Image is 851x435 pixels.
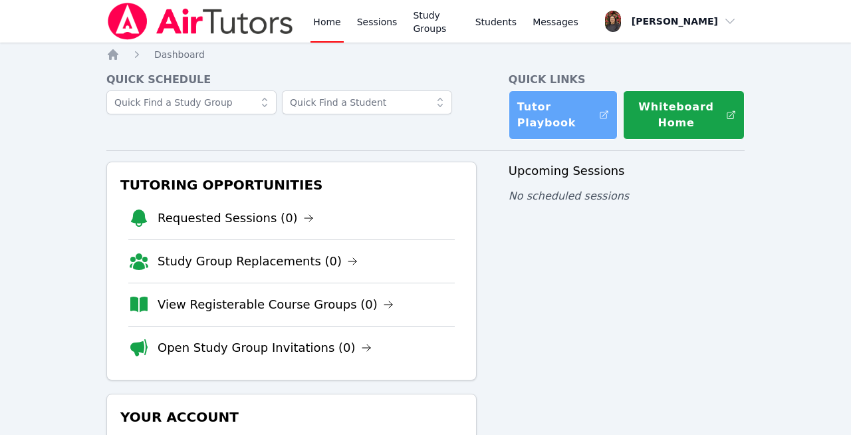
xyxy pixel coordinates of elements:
[154,48,205,61] a: Dashboard
[158,295,394,314] a: View Registerable Course Groups (0)
[509,90,618,140] a: Tutor Playbook
[282,90,452,114] input: Quick Find a Student
[118,405,465,429] h3: Your Account
[106,3,295,40] img: Air Tutors
[158,339,372,357] a: Open Study Group Invitations (0)
[509,72,745,88] h4: Quick Links
[509,162,745,180] h3: Upcoming Sessions
[106,72,477,88] h4: Quick Schedule
[533,15,578,29] span: Messages
[158,252,358,271] a: Study Group Replacements (0)
[623,90,745,140] button: Whiteboard Home
[158,209,314,227] a: Requested Sessions (0)
[154,49,205,60] span: Dashboard
[509,190,629,202] span: No scheduled sessions
[106,90,277,114] input: Quick Find a Study Group
[106,48,745,61] nav: Breadcrumb
[118,173,465,197] h3: Tutoring Opportunities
